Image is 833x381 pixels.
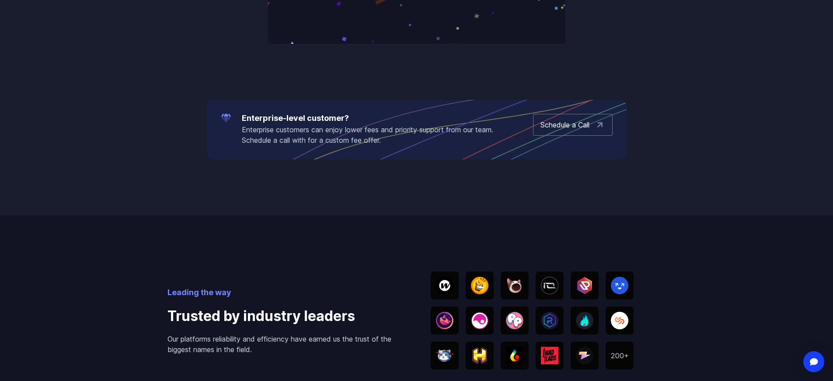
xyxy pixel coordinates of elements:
img: Popcat [506,277,523,294]
img: WEN [436,349,453,362]
img: Honeyland [471,348,488,363]
img: arrow [595,120,605,130]
img: BONK [471,277,488,294]
img: Whales market [436,312,453,329]
h4: Trusted by industry leaders [167,306,403,327]
img: SEND [611,277,628,294]
p: Schedule a Call [540,120,589,130]
img: MadLads [541,347,558,364]
img: Zeus [576,347,593,364]
img: IOnet [541,277,558,294]
img: Pool Party [506,312,523,329]
p: Leading the way [167,286,403,299]
img: 200+ [611,353,628,359]
img: Solend [611,312,628,329]
img: SolBlaze [576,312,593,329]
a: Schedule a Call [533,114,613,136]
img: UpRock [576,277,593,294]
img: Elixir Games [471,312,488,329]
img: Turbos [506,347,523,364]
img: Wornhole [436,277,453,294]
img: Radyum [541,312,558,329]
div: Open Intercom Messenger [803,351,824,372]
p: Our platforms reliability and efficiency have earned us the trust of the biggest names in the field. [167,334,403,355]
